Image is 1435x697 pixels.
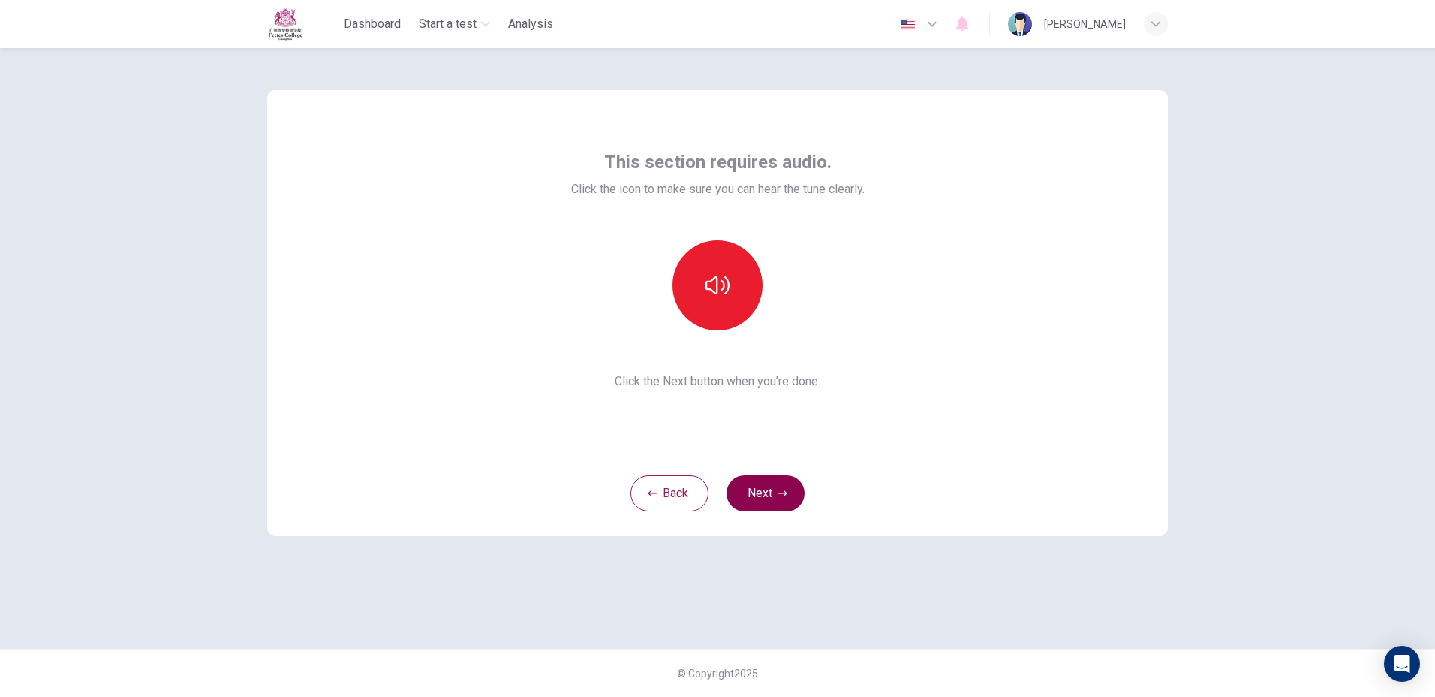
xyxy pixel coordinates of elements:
[727,475,805,511] button: Next
[1008,12,1032,36] img: Profile picture
[1044,15,1126,33] div: [PERSON_NAME]
[571,373,865,391] span: Click the Next button when you’re done.
[502,11,559,38] button: Analysis
[1384,646,1420,682] div: Open Intercom Messenger
[571,180,865,198] span: Click the icon to make sure you can hear the tune clearly.
[338,11,407,38] button: Dashboard
[413,11,496,38] button: Start a test
[267,8,303,41] img: Fettes logo
[267,8,338,41] a: Fettes logo
[630,475,708,511] button: Back
[419,15,477,33] span: Start a test
[344,15,401,33] span: Dashboard
[898,19,917,30] img: en
[604,150,832,174] span: This section requires audio.
[508,15,553,33] span: Analysis
[677,668,758,680] span: © Copyright 2025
